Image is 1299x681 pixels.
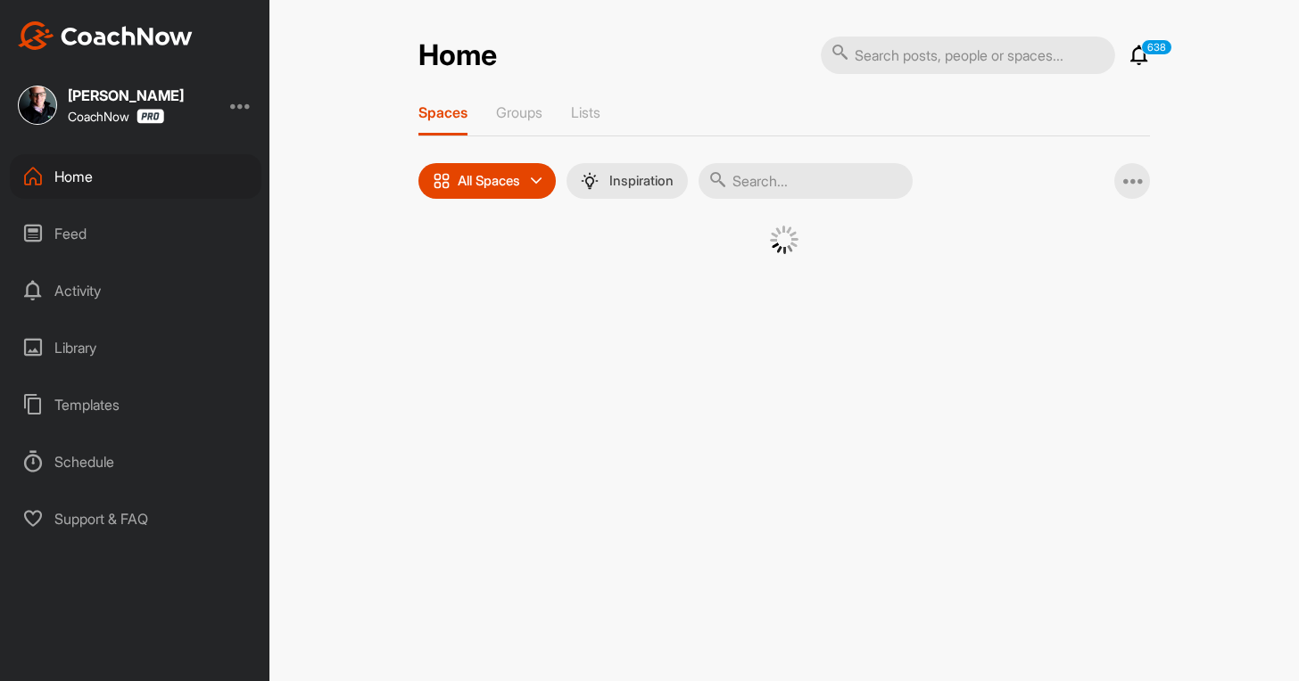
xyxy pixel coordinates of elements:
[68,88,184,103] div: [PERSON_NAME]
[821,37,1115,74] input: Search posts, people or spaces...
[10,211,261,256] div: Feed
[137,109,164,124] img: CoachNow Pro
[10,439,261,484] div: Schedule
[418,103,467,121] p: Spaces
[609,174,674,188] p: Inspiration
[433,172,451,190] img: icon
[581,172,599,190] img: menuIcon
[10,154,261,199] div: Home
[10,268,261,313] div: Activity
[418,38,497,73] h2: Home
[699,163,913,199] input: Search...
[770,226,798,254] img: G6gVgL6ErOh57ABN0eRmCEwV0I4iEi4d8EwaPGI0tHgoAbU4EAHFLEQAh+QQFCgALACwIAA4AGAASAAAEbHDJSesaOCdk+8xg...
[18,86,57,125] img: square_d7b6dd5b2d8b6df5777e39d7bdd614c0.jpg
[10,496,261,541] div: Support & FAQ
[68,109,164,124] div: CoachNow
[571,103,600,121] p: Lists
[1141,39,1172,55] p: 638
[18,21,193,50] img: CoachNow
[496,103,542,121] p: Groups
[10,325,261,370] div: Library
[458,174,520,188] p: All Spaces
[10,382,261,427] div: Templates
